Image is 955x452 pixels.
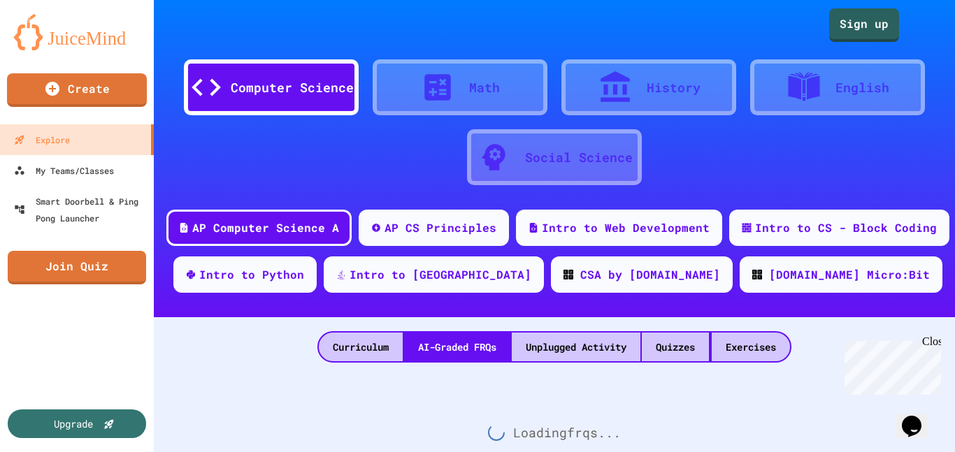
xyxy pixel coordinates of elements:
div: Smart Doorbell & Ping Pong Launcher [14,193,148,226]
div: Computer Science [231,78,354,97]
img: CODE_logo_RGB.png [563,270,573,279]
a: Sign up [829,8,899,42]
div: Intro to CS - Block Coding [755,219,937,236]
div: History [647,78,701,97]
div: AP Computer Science A [192,219,339,236]
a: Create [7,73,147,107]
div: [DOMAIN_NAME] Micro:Bit [769,266,930,283]
div: AI-Graded FRQs [404,333,510,361]
div: Unplugged Activity [512,333,640,361]
div: Exercises [712,333,790,361]
a: Join Quiz [8,251,146,284]
div: Curriculum [319,333,403,361]
div: Math [469,78,500,97]
div: Quizzes [642,333,709,361]
img: CODE_logo_RGB.png [752,270,762,279]
div: AP CS Principles [385,219,496,236]
div: Explore [14,131,70,148]
div: Intro to [GEOGRAPHIC_DATA] [350,266,531,283]
div: CSA by [DOMAIN_NAME] [580,266,720,283]
div: Chat with us now!Close [6,6,96,89]
div: Intro to Python [199,266,304,283]
div: Upgrade [54,416,93,431]
div: Social Science [525,148,633,167]
div: English [835,78,889,97]
div: Intro to Web Development [542,219,710,236]
iframe: chat widget [896,396,941,438]
div: My Teams/Classes [14,162,114,179]
img: logo-orange.svg [14,14,140,50]
iframe: chat widget [839,335,941,395]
